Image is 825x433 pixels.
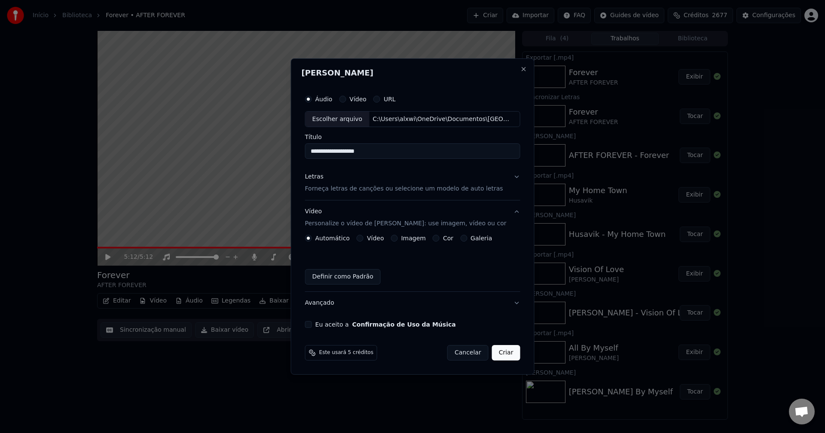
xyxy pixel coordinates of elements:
[384,96,396,102] label: URL
[315,235,350,241] label: Automático
[305,134,520,140] label: Título
[305,173,324,182] div: Letras
[447,345,489,360] button: Cancelar
[305,201,520,235] button: VídeoPersonalize o vídeo de [PERSON_NAME]: use imagem, vídeo ou cor
[305,219,507,228] p: Personalize o vídeo de [PERSON_NAME]: use imagem, vídeo ou cor
[305,292,520,314] button: Avançado
[492,345,520,360] button: Criar
[367,235,384,241] label: Vídeo
[305,208,507,228] div: Vídeo
[471,235,492,241] label: Galeria
[302,69,524,77] h2: [PERSON_NAME]
[305,235,520,291] div: VídeoPersonalize o vídeo de [PERSON_NAME]: use imagem, vídeo ou cor
[315,96,333,102] label: Áudio
[305,166,520,200] button: LetrasForneça letras de canções ou selecione um modelo de auto letras
[305,185,503,194] p: Forneça letras de canções ou selecione um modelo de auto letras
[306,112,370,127] div: Escolher arquivo
[315,321,456,327] label: Eu aceito a
[369,115,515,124] div: C:\Users\alxwi\OneDrive\Documentos\[GEOGRAPHIC_DATA]\KARAOKE_ESPECIAL\[PERSON_NAME] - Heaven.mp3
[305,269,381,285] button: Definir como Padrão
[319,349,373,356] span: Este usará 5 créditos
[352,321,456,327] button: Eu aceito a
[443,235,453,241] label: Cor
[401,235,425,241] label: Imagem
[349,96,367,102] label: Vídeo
